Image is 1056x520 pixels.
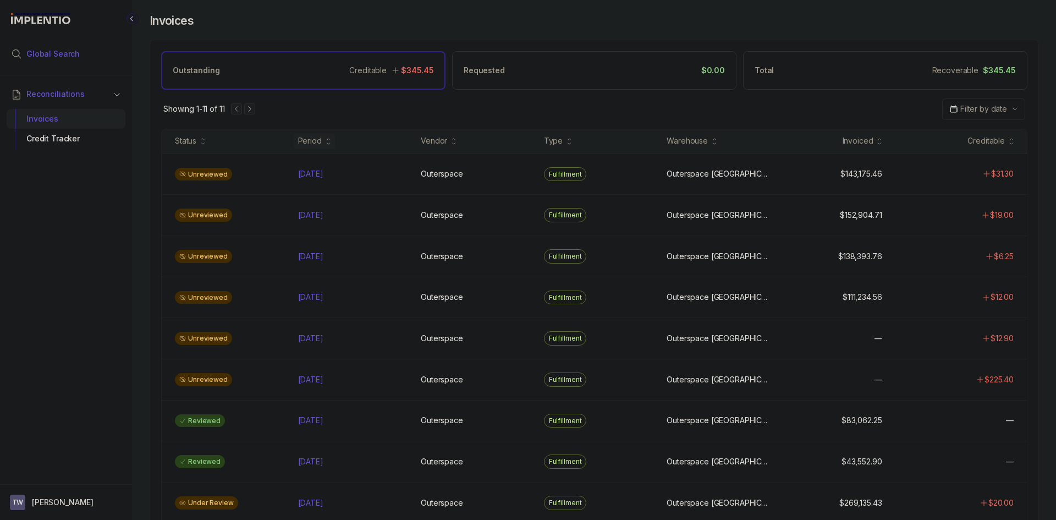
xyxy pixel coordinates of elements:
div: Period [298,135,322,146]
span: User initials [10,495,25,510]
div: Credit Tracker [15,129,117,149]
p: Outerspace [421,374,463,385]
button: User initials[PERSON_NAME] [10,495,122,510]
p: Outerspace [GEOGRAPHIC_DATA] [667,374,768,385]
p: $6.25 [994,251,1014,262]
span: Reconciliations [26,89,85,100]
p: $83,062.25 [842,415,882,426]
div: Unreviewed [175,250,232,263]
p: Outerspace [GEOGRAPHIC_DATA] [667,415,768,426]
p: [DATE] [298,374,323,385]
p: $345.45 [401,65,434,76]
p: [DATE] [298,292,323,303]
p: Outstanding [173,65,219,76]
p: — [1006,456,1014,467]
p: [PERSON_NAME] [32,497,94,508]
p: $19.00 [990,210,1014,221]
div: Reconciliations [7,107,125,151]
button: Date Range Picker [942,98,1025,119]
p: Outerspace [421,168,463,179]
p: Creditable [349,65,387,76]
div: Unreviewed [175,332,232,345]
div: Creditable [967,135,1005,146]
div: Vendor [421,135,447,146]
div: Remaining page entries [163,103,224,114]
div: Unreviewed [175,291,232,304]
p: Outerspace [GEOGRAPHIC_DATA] [667,333,768,344]
search: Date Range Picker [949,103,1007,114]
p: — [875,333,882,344]
p: Outerspace [GEOGRAPHIC_DATA] [667,292,768,303]
p: Fulfillment [549,210,582,221]
p: Outerspace [GEOGRAPHIC_DATA] [667,456,768,467]
p: Outerspace [GEOGRAPHIC_DATA] [667,251,768,262]
div: Unreviewed [175,168,232,181]
div: Warehouse [667,135,708,146]
p: Fulfillment [549,292,582,303]
p: — [1006,415,1014,426]
p: [DATE] [298,415,323,426]
div: Invoiced [843,135,873,146]
p: Outerspace [421,415,463,426]
p: Fulfillment [549,456,582,467]
p: Outerspace [GEOGRAPHIC_DATA] [667,497,768,508]
p: Outerspace [421,497,463,508]
div: Invoices [15,109,117,129]
p: [DATE] [298,333,323,344]
div: Unreviewed [175,373,232,386]
h4: Invoices [150,13,194,29]
p: $111,234.56 [843,292,882,303]
p: [DATE] [298,251,323,262]
p: $12.00 [991,292,1014,303]
span: Filter by date [960,104,1007,113]
span: Global Search [26,48,80,59]
p: — [875,374,882,385]
div: Collapse Icon [125,12,139,25]
p: $138,393.76 [838,251,882,262]
div: Reviewed [175,455,225,468]
p: Outerspace [421,210,463,221]
p: [DATE] [298,210,323,221]
p: $20.00 [988,497,1014,508]
p: $225.40 [985,374,1014,385]
div: Under Review [175,496,238,510]
p: Outerspace [421,456,463,467]
p: $143,175.46 [840,168,882,179]
p: Total [755,65,774,76]
p: [DATE] [298,497,323,508]
p: [DATE] [298,456,323,467]
div: Reviewed [175,414,225,428]
p: Showing 1-11 of 11 [163,103,224,114]
button: Reconciliations [7,82,125,106]
div: Status [175,135,196,146]
p: Requested [464,65,505,76]
p: $31.30 [991,168,1014,179]
p: $0.00 [701,65,725,76]
p: $12.90 [991,333,1014,344]
div: Type [544,135,563,146]
p: Fulfillment [549,251,582,262]
p: Fulfillment [549,169,582,180]
p: Fulfillment [549,333,582,344]
p: Fulfillment [549,415,582,426]
p: Outerspace [GEOGRAPHIC_DATA] [667,210,768,221]
p: Fulfillment [549,497,582,508]
p: Recoverable [932,65,978,76]
p: $152,904.71 [840,210,882,221]
p: Fulfillment [549,374,582,385]
p: Outerspace [GEOGRAPHIC_DATA] [667,168,768,179]
p: $43,552.90 [842,456,882,467]
p: [DATE] [298,168,323,179]
p: Outerspace [421,333,463,344]
p: $269,135.43 [839,497,882,508]
p: Outerspace [421,292,463,303]
p: $345.45 [983,65,1016,76]
div: Unreviewed [175,209,232,222]
p: Outerspace [421,251,463,262]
